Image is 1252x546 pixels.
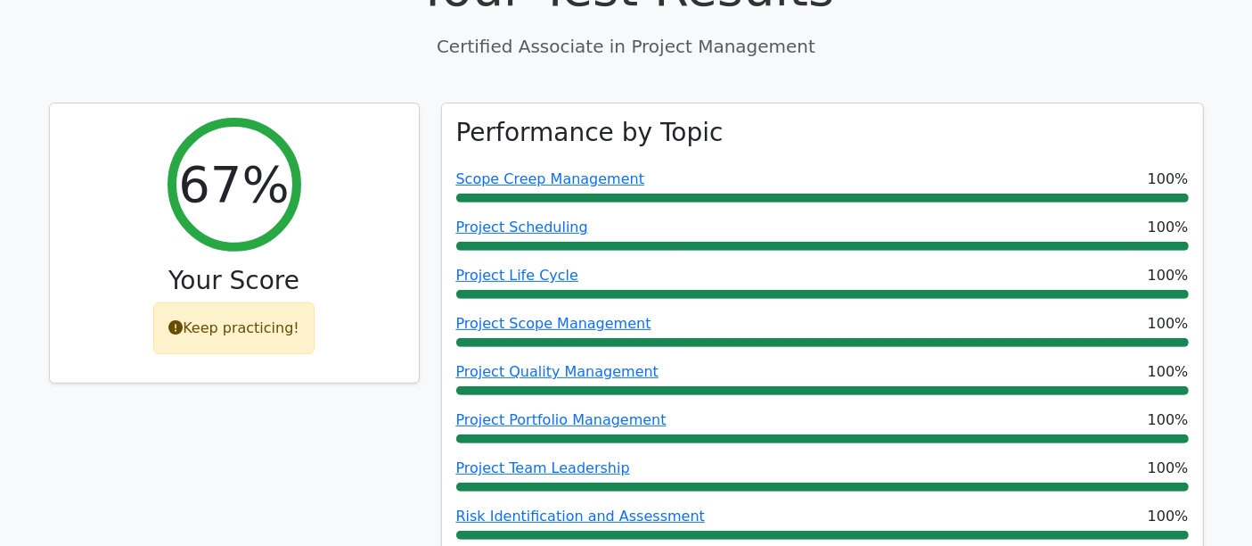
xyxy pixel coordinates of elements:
span: 100% [1148,265,1189,286]
span: 100% [1148,506,1189,527]
a: Risk Identification and Assessment [456,508,705,525]
a: Project Life Cycle [456,267,578,284]
span: 100% [1148,458,1189,479]
a: Scope Creep Management [456,170,645,187]
a: Project Scope Management [456,315,651,332]
span: 100% [1148,409,1189,431]
span: 100% [1148,169,1189,190]
span: 100% [1148,361,1189,383]
p: Certified Associate in Project Management [49,33,1204,60]
div: Keep practicing! [153,302,315,354]
a: Project Team Leadership [456,459,630,476]
h3: Your Score [64,266,405,296]
a: Project Quality Management [456,363,659,380]
span: 100% [1148,313,1189,335]
h3: Performance by Topic [456,118,724,148]
a: Project Scheduling [456,219,588,236]
span: 100% [1148,217,1189,238]
h2: 67% [178,154,289,214]
a: Project Portfolio Management [456,411,667,428]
